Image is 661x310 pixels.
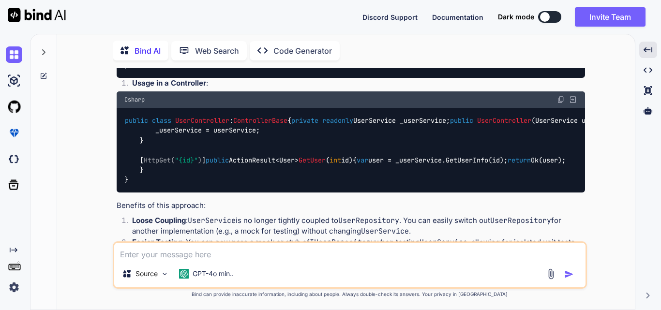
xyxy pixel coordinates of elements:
[310,237,375,247] code: IUserRepository
[6,46,22,63] img: chat
[508,156,531,164] span: return
[124,78,585,91] li: :
[569,95,577,104] img: Open in Browser
[8,8,66,22] img: Bind AI
[299,156,326,164] span: GetUser
[361,226,409,236] code: UserService
[188,216,236,225] code: UserService
[432,13,483,21] span: Documentation
[132,216,186,225] strong: Loose Coupling
[6,73,22,89] img: ai-studio
[362,12,418,22] button: Discord Support
[135,45,161,57] p: Bind AI
[291,116,318,125] span: private
[6,125,22,141] img: premium
[206,156,229,164] span: public
[535,116,624,125] span: UserService userService
[362,13,418,21] span: Discord Support
[498,12,534,22] span: Dark mode
[564,269,574,279] img: icon
[432,12,483,22] button: Documentation
[330,156,341,164] span: int
[175,156,198,164] span: "{id}"
[132,237,182,247] strong: Easier Testing
[124,215,585,237] li: : is no longer tightly coupled to . You can easily switch out for another implementation (e.g., a...
[161,270,169,278] img: Pick Models
[477,116,531,125] span: UserController
[6,151,22,167] img: darkCloudIdeIcon
[273,45,332,57] p: Code Generator
[113,291,587,298] p: Bind can provide inaccurate information, including about people. Always double-check its answers....
[330,156,349,164] span: id
[357,156,368,164] span: var
[206,156,353,164] span: ActionResult<User> ( )
[6,99,22,115] img: githubLight
[420,237,467,247] code: UserService
[193,269,234,279] p: GPT-4o min..
[322,116,353,125] span: readonly
[175,116,229,125] span: UserController
[575,7,646,27] button: Invite Team
[338,216,399,225] code: UserRepository
[117,200,585,211] h4: Benefits of this approach:
[135,269,158,279] p: Source
[124,237,585,251] li: : You can now pass a mock or stub of when testing , allowing for isolated unit tests.
[545,268,556,280] img: attachment
[179,269,189,279] img: GPT-4o mini
[124,96,145,103] span: Csharp
[125,116,148,125] span: public
[6,279,22,295] img: settings
[195,45,239,57] p: Web Search
[490,216,551,225] code: UserRepository
[144,156,202,164] span: HttpGet( )
[557,96,565,103] img: copy
[152,116,171,125] span: class
[132,78,206,88] strong: Usage in a Controller
[450,116,473,125] span: public
[233,116,287,125] span: ControllerBase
